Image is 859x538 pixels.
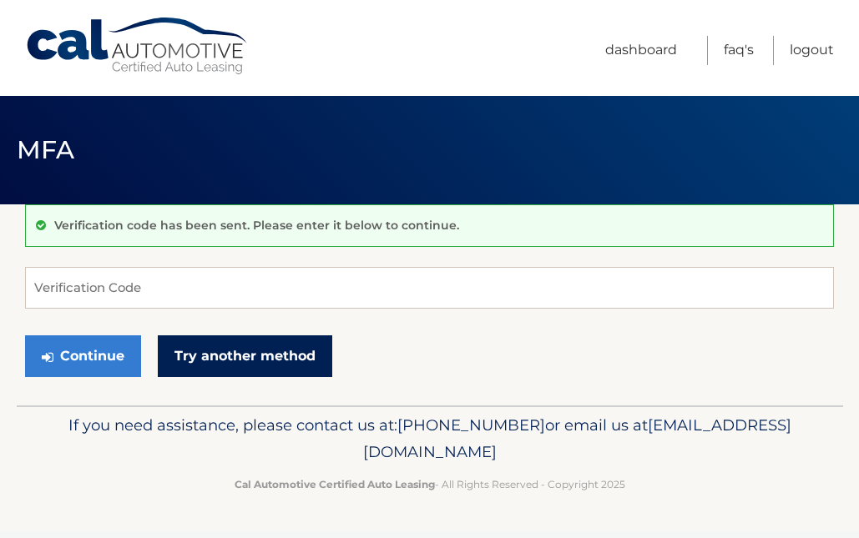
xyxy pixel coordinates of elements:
[54,218,459,233] p: Verification code has been sent. Please enter it below to continue.
[790,36,834,65] a: Logout
[158,335,332,377] a: Try another method
[235,478,435,490] strong: Cal Automotive Certified Auto Leasing
[397,415,545,435] span: [PHONE_NUMBER]
[724,36,754,65] a: FAQ's
[42,412,818,465] p: If you need assistance, please contact us at: or email us at
[25,335,141,377] button: Continue
[17,134,75,165] span: MFA
[25,267,834,309] input: Verification Code
[42,475,818,493] p: - All Rights Reserved - Copyright 2025
[25,17,250,76] a: Cal Automotive
[605,36,677,65] a: Dashboard
[363,415,791,461] span: [EMAIL_ADDRESS][DOMAIN_NAME]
